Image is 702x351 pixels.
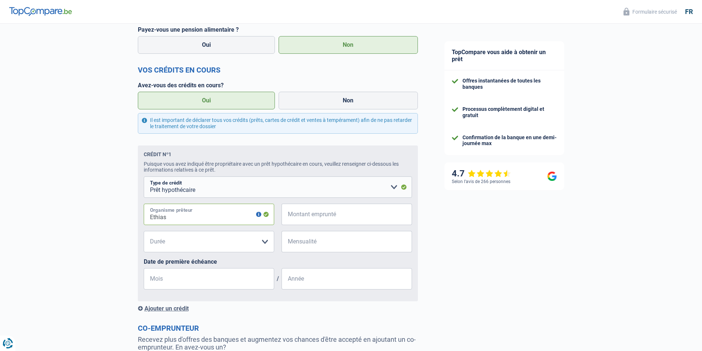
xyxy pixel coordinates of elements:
[138,66,418,74] h2: Vos crédits en cours
[444,41,564,70] div: TopCompare vous aide à obtenir un prêt
[138,305,418,312] div: Ajouter un crédit
[462,106,557,119] div: Processus complètement digital et gratuit
[279,92,418,109] label: Non
[138,36,275,54] label: Oui
[282,231,291,252] span: €
[452,168,511,179] div: 4.7
[462,134,557,147] div: Confirmation de la banque en une demi-journée max
[274,275,282,282] span: /
[138,92,275,109] label: Oui
[138,82,418,89] label: Avez-vous des crédits en cours?
[138,26,418,33] label: Payez-vous une pension alimentaire ?
[144,268,274,289] input: MM
[138,324,418,333] h2: Co-emprunteur
[9,7,72,16] img: TopCompare Logo
[452,179,510,184] div: Selon l’avis de 266 personnes
[685,8,693,16] div: fr
[619,6,681,18] button: Formulaire sécurisé
[138,336,418,351] p: Recevez plus d'offres des banques et augmentez vos chances d'être accepté en ajoutant un co-empru...
[144,151,171,157] div: Crédit nº1
[144,161,412,173] div: Puisque vous avez indiqué être propriétaire avec un prêt hypothécaire en cours, veuillez renseign...
[279,36,418,54] label: Non
[462,78,557,90] div: Offres instantanées de toutes les banques
[282,204,291,225] span: €
[138,113,418,134] div: Il est important de déclarer tous vos crédits (prêts, cartes de crédit et ventes à tempérament) a...
[144,258,412,265] label: Date de première échéance
[282,268,412,289] input: AAAA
